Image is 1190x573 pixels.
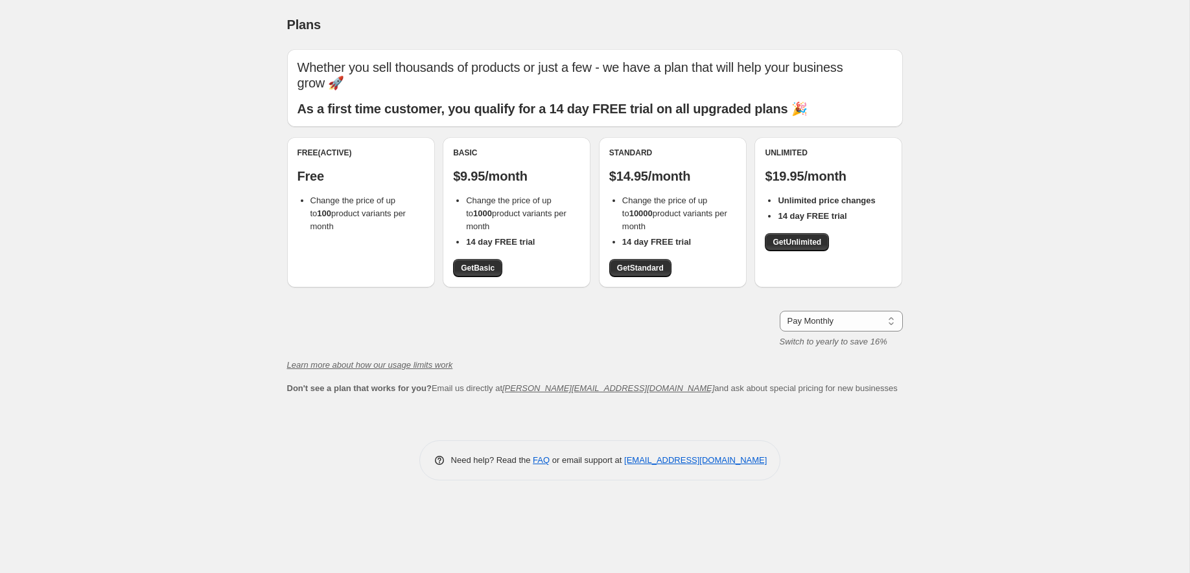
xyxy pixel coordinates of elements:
[550,455,624,465] span: or email support at
[297,148,425,158] div: Free (Active)
[310,196,406,231] span: Change the price of up to product variants per month
[453,168,580,184] p: $9.95/month
[629,208,653,218] b: 10000
[765,148,892,158] div: Unlimited
[287,383,898,393] span: Email us directly at and ask about special pricing for new businesses
[765,168,892,184] p: $19.95/month
[466,237,535,247] b: 14 day FREE trial
[778,196,875,205] b: Unlimited price changes
[317,208,331,218] b: 100
[287,383,432,393] b: Don't see a plan that works for you?
[765,233,829,251] a: GetUnlimited
[609,259,671,277] a: GetStandard
[453,259,502,277] a: GetBasic
[466,196,566,231] span: Change the price of up to product variants per month
[297,102,808,116] b: As a first time customer, you qualify for a 14 day FREE trial on all upgraded plans 🎉
[622,237,691,247] b: 14 day FREE trial
[297,168,425,184] p: Free
[780,337,887,346] i: Switch to yearly to save 16%
[624,455,767,465] a: [EMAIL_ADDRESS][DOMAIN_NAME]
[453,148,580,158] div: Basic
[617,263,664,273] span: Get Standard
[773,237,821,247] span: Get Unlimited
[297,60,892,91] p: Whether you sell thousands of products or just a few - we have a plan that will help your busines...
[778,211,846,221] b: 14 day FREE trial
[502,383,714,393] a: [PERSON_NAME][EMAIL_ADDRESS][DOMAIN_NAME]
[609,148,736,158] div: Standard
[622,196,727,231] span: Change the price of up to product variants per month
[473,208,492,218] b: 1000
[287,17,321,32] span: Plans
[533,455,550,465] a: FAQ
[609,168,736,184] p: $14.95/month
[461,263,495,273] span: Get Basic
[287,360,453,370] a: Learn more about how our usage limits work
[451,455,533,465] span: Need help? Read the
